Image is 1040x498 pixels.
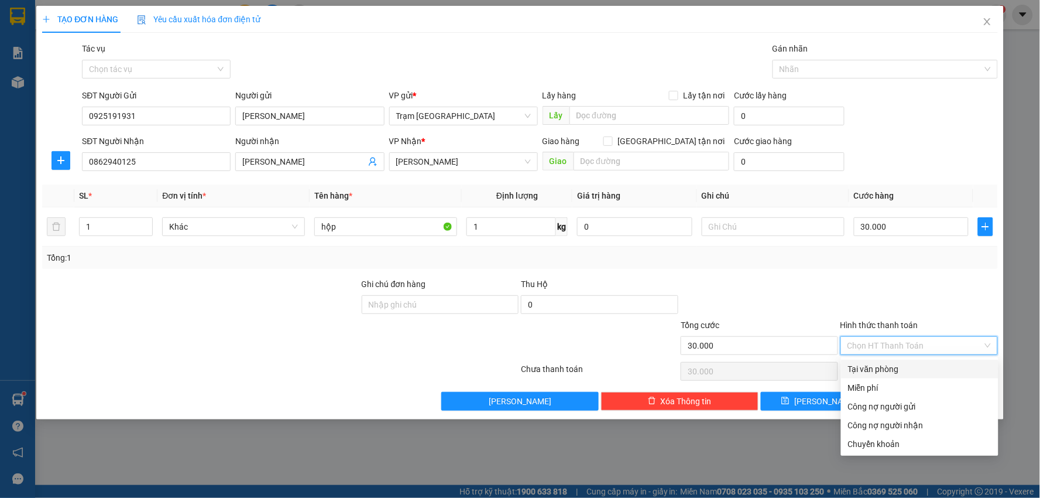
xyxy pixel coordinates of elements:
div: Công nợ người nhận [848,419,991,432]
div: Miễn phí [848,381,991,394]
li: VP [PERSON_NAME] [81,50,156,63]
span: Xóa Thông tin [661,395,712,408]
input: Dọc đường [569,106,730,125]
span: Yêu cầu xuất hóa đơn điện tử [137,15,260,24]
input: VD: Bàn, Ghế [314,217,457,236]
span: SL [79,191,88,200]
label: Ghi chú đơn hàng [362,279,426,289]
input: Cước lấy hàng [734,107,845,125]
li: Trung Nga [6,6,170,28]
label: Cước giao hàng [734,137,792,146]
span: plus [42,15,50,23]
span: environment [81,65,89,73]
span: close [983,17,992,26]
input: Cước giao hàng [734,152,845,171]
div: Người nhận [235,135,384,148]
span: Định lượng [496,191,538,200]
span: Giá trị hàng [577,191,620,200]
th: Ghi chú [697,185,849,207]
span: plus [979,222,992,231]
button: plus [52,151,70,170]
div: Cước gửi hàng sẽ được ghi vào công nợ của người nhận [841,416,998,435]
label: Hình thức thanh toán [840,320,918,330]
span: [PERSON_NAME] [794,395,857,408]
img: logo.jpg [6,6,47,47]
span: Trạm Sài Gòn [396,107,531,125]
div: VP gửi [389,89,538,102]
button: [PERSON_NAME] [441,392,599,411]
input: 0 [577,217,692,236]
span: Lấy hàng [543,91,576,100]
span: [PERSON_NAME] [489,395,551,408]
button: Close [971,6,1004,39]
span: plus [52,156,70,165]
label: Tác vụ [82,44,105,53]
div: Chuyển khoản [848,438,991,451]
div: SĐT Người Gửi [82,89,231,102]
input: Ghi Chú [702,217,845,236]
span: Tên hàng [314,191,352,200]
span: Cước hàng [854,191,894,200]
span: Tổng cước [681,320,719,330]
div: Cước gửi hàng sẽ được ghi vào công nợ của người gửi [841,397,998,416]
label: Cước lấy hàng [734,91,787,100]
span: Phan Thiết [396,153,531,170]
span: TẠO ĐƠN HÀNG [42,15,118,24]
img: icon [137,15,146,25]
button: deleteXóa Thông tin [601,392,758,411]
span: Lấy tận nơi [678,89,729,102]
button: save[PERSON_NAME] [761,392,878,411]
div: Tổng: 1 [47,251,401,264]
div: SĐT Người Nhận [82,135,231,148]
span: delete [648,397,656,406]
input: Dọc đường [574,152,730,170]
input: Ghi chú đơn hàng [362,295,519,314]
div: Tại văn phòng [848,363,991,376]
div: Chưa thanh toán [520,363,679,383]
span: VP Nhận [389,137,422,146]
button: delete [47,217,66,236]
span: [GEOGRAPHIC_DATA] tận nơi [613,135,729,148]
span: Khác [169,218,298,236]
div: Công nợ người gửi [848,400,991,413]
span: Đơn vị tính [162,191,206,200]
button: plus [978,217,993,236]
span: save [781,397,790,406]
span: Giao hàng [543,137,580,146]
span: Lấy [543,106,569,125]
span: user-add [368,157,377,166]
b: T1 [PERSON_NAME], P Phú Thuỷ [81,64,152,100]
span: Thu Hộ [521,279,548,289]
span: Giao [543,152,574,170]
div: Người gửi [235,89,384,102]
span: kg [556,217,568,236]
label: Gán nhãn [773,44,808,53]
li: VP Trạm [GEOGRAPHIC_DATA] [6,50,81,88]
